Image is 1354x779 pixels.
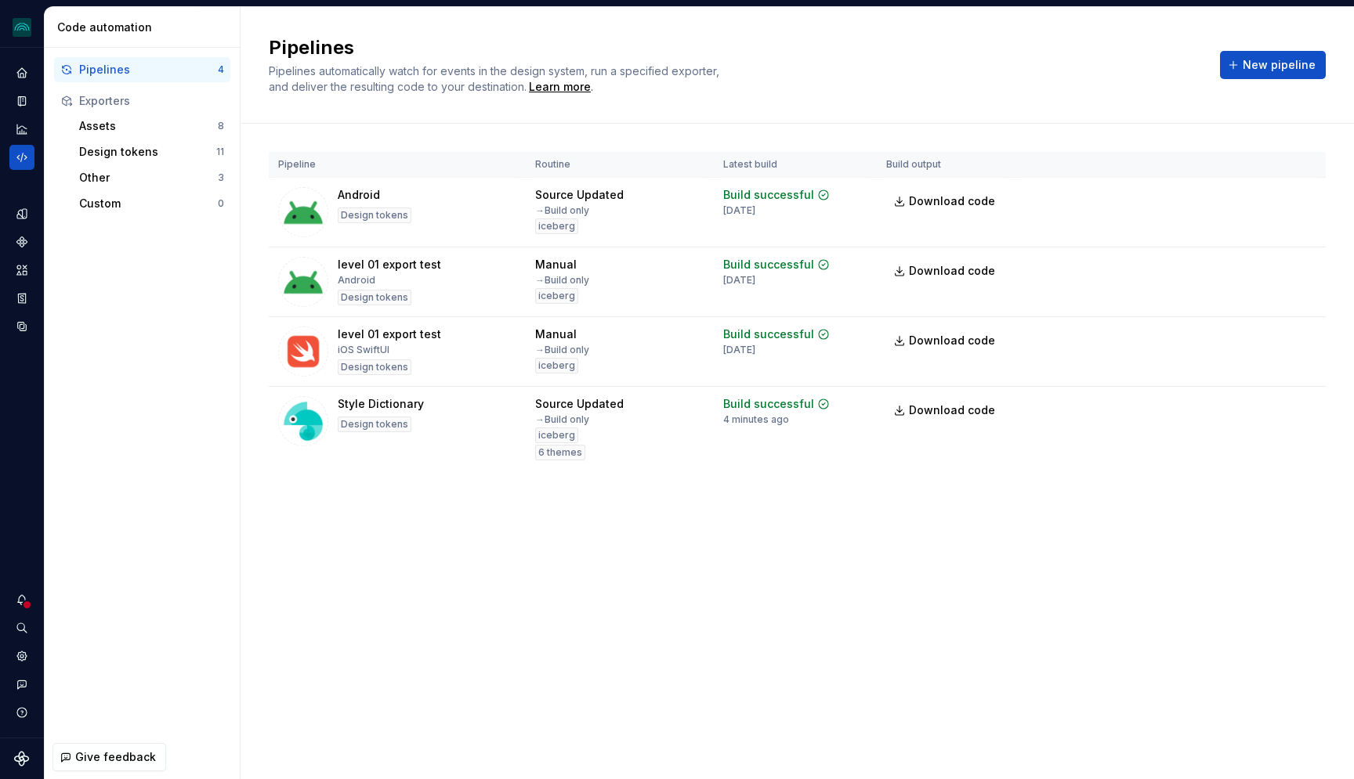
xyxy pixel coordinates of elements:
div: Design tokens [338,290,411,305]
div: [DATE] [723,344,755,356]
a: Download code [886,187,1005,215]
div: iceberg [535,358,578,373]
span: Download code [909,263,995,279]
div: level 01 export test [338,257,441,272]
div: Build successful [723,396,814,412]
h2: Pipelines [269,35,1201,60]
div: → Build only [535,204,589,217]
a: Download code [886,326,1005,355]
a: Storybook stories [9,286,34,311]
div: Assets [79,118,218,134]
div: iceberg [535,218,578,234]
button: Pipelines4 [54,57,230,82]
div: 4 [218,63,224,76]
div: 0 [218,197,224,210]
button: Custom0 [73,191,230,216]
span: Download code [909,402,995,418]
span: . [527,81,593,93]
button: Contact support [9,672,34,697]
div: Manual [535,257,577,272]
div: Design tokens [79,144,216,160]
div: iceberg [535,427,578,443]
div: iOS SwiftUI [338,344,389,356]
span: Pipelines automatically watch for events in the design system, run a specified exporter, and deli... [269,64,722,93]
a: Settings [9,644,34,669]
span: 6 themes [538,446,582,459]
img: 418c6d47-6da6-4103-8b13-b5999f8989a1.png [13,18,31,37]
div: → Build only [535,344,589,356]
div: level 01 export test [338,326,441,342]
div: 4 minutes ago [723,413,789,426]
div: [DATE] [723,204,755,217]
button: Assets8 [73,114,230,139]
div: [DATE] [723,274,755,287]
a: Documentation [9,88,34,114]
div: Pipelines [79,62,218,78]
div: Android [338,274,375,287]
a: Home [9,60,34,85]
div: 8 [218,120,224,132]
th: Routine [526,152,714,178]
a: Data sources [9,314,34,339]
a: Download code [886,257,1005,285]
span: Download code [909,193,995,209]
a: Components [9,229,34,254]
div: Style Dictionary [338,396,424,412]
div: 11 [216,146,224,158]
button: Notifications [9,587,34,612]
button: New pipeline [1220,51,1326,79]
a: Assets [9,258,34,283]
div: Custom [79,196,218,211]
div: Source Updated [535,396,624,412]
div: Source Updated [535,187,624,203]
div: Search ⌘K [9,615,34,640]
div: Manual [535,326,577,342]
span: Give feedback [75,749,156,765]
a: Code automation [9,145,34,170]
div: iceberg [535,288,578,304]
div: → Build only [535,274,589,287]
div: Other [79,170,218,186]
button: Give feedback [52,743,166,771]
div: → Build only [535,413,589,426]
th: Latest build [714,152,877,178]
div: Code automation [57,20,234,35]
div: Design tokens [338,417,411,432]
div: Build successful [723,326,814,342]
div: 3 [218,171,224,184]
svg: Supernova Logo [14,751,30,766]
a: Analytics [9,117,34,142]
a: Learn more [529,79,591,95]
a: Design tokens [9,201,34,226]
span: Download code [909,333,995,348]
div: Build successful [723,187,814,203]
th: Pipeline [269,152,526,178]
a: Download code [886,396,1005,424]
button: Design tokens11 [73,139,230,164]
div: Build successful [723,257,814,272]
span: New pipeline [1243,57,1316,73]
div: Android [338,187,380,203]
button: Other3 [73,165,230,190]
div: Exporters [79,93,224,109]
div: Design tokens [338,359,411,375]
